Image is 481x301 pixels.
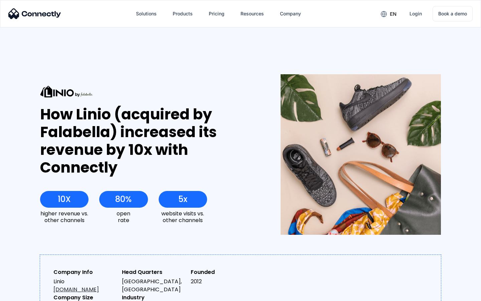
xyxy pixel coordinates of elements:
div: Company Info [53,268,117,276]
div: Login [410,9,422,18]
img: Connectly Logo [8,8,61,19]
div: website visits vs. other channels [159,210,207,223]
div: Resources [240,9,264,18]
div: open rate [99,210,148,223]
div: Products [167,6,198,22]
div: Company [275,6,306,22]
div: higher revenue vs. other channels [40,210,89,223]
div: Solutions [131,6,162,22]
div: Solutions [136,9,157,18]
a: Login [404,6,427,22]
div: Company [280,9,301,18]
div: Products [173,9,193,18]
div: en [390,9,396,19]
ul: Language list [13,289,40,299]
div: 2012 [191,278,254,286]
div: Pricing [209,9,224,18]
div: 10X [58,195,71,204]
div: Linio [53,278,117,294]
div: Founded [191,268,254,276]
div: Resources [235,6,269,22]
a: Pricing [203,6,230,22]
div: 5x [178,195,187,204]
div: How Linio (acquired by Falabella) increased its revenue by 10x with Connectly [40,106,256,176]
div: [GEOGRAPHIC_DATA], [GEOGRAPHIC_DATA] [122,278,185,294]
div: Head Quarters [122,268,185,276]
aside: Language selected: English [7,289,40,299]
div: en [375,9,402,19]
a: [DOMAIN_NAME] [53,286,99,293]
a: Book a demo [433,6,473,21]
div: 80% [115,195,132,204]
